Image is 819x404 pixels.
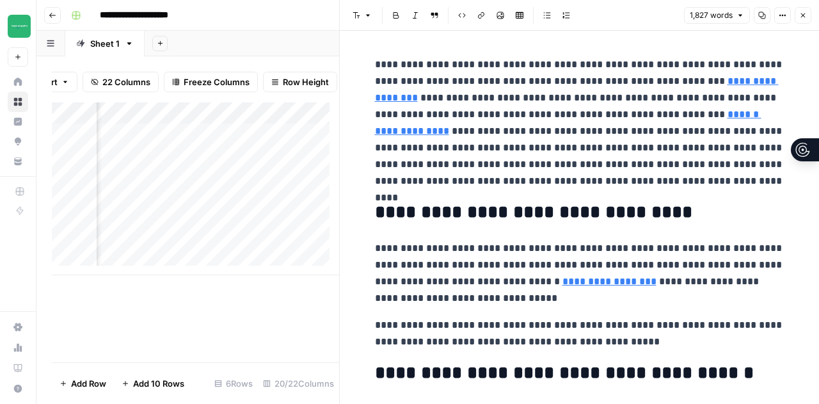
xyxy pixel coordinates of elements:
span: Freeze Columns [184,76,250,88]
a: Settings [8,317,28,337]
span: 22 Columns [102,76,150,88]
a: Learning Hub [8,358,28,378]
div: Sheet 1 [90,37,120,50]
button: 1,827 words [684,7,750,24]
button: Add Row [52,373,114,394]
span: Row Height [283,76,329,88]
span: Add 10 Rows [133,377,184,390]
span: 1,827 words [690,10,733,21]
a: Opportunities [8,131,28,152]
button: 22 Columns [83,72,159,92]
a: Home [8,72,28,92]
a: Insights [8,111,28,132]
a: Your Data [8,151,28,172]
button: Workspace: Team Empathy [8,10,28,42]
span: Add Row [71,377,106,390]
div: 20/22 Columns [258,373,339,394]
a: Usage [8,337,28,358]
button: Help + Support [8,378,28,399]
div: 6 Rows [209,373,258,394]
button: Sort [33,72,77,92]
a: Browse [8,92,28,112]
button: Add 10 Rows [114,373,192,394]
a: Sheet 1 [65,31,145,56]
img: Team Empathy Logo [8,15,31,38]
button: Freeze Columns [164,72,258,92]
button: Row Height [263,72,337,92]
